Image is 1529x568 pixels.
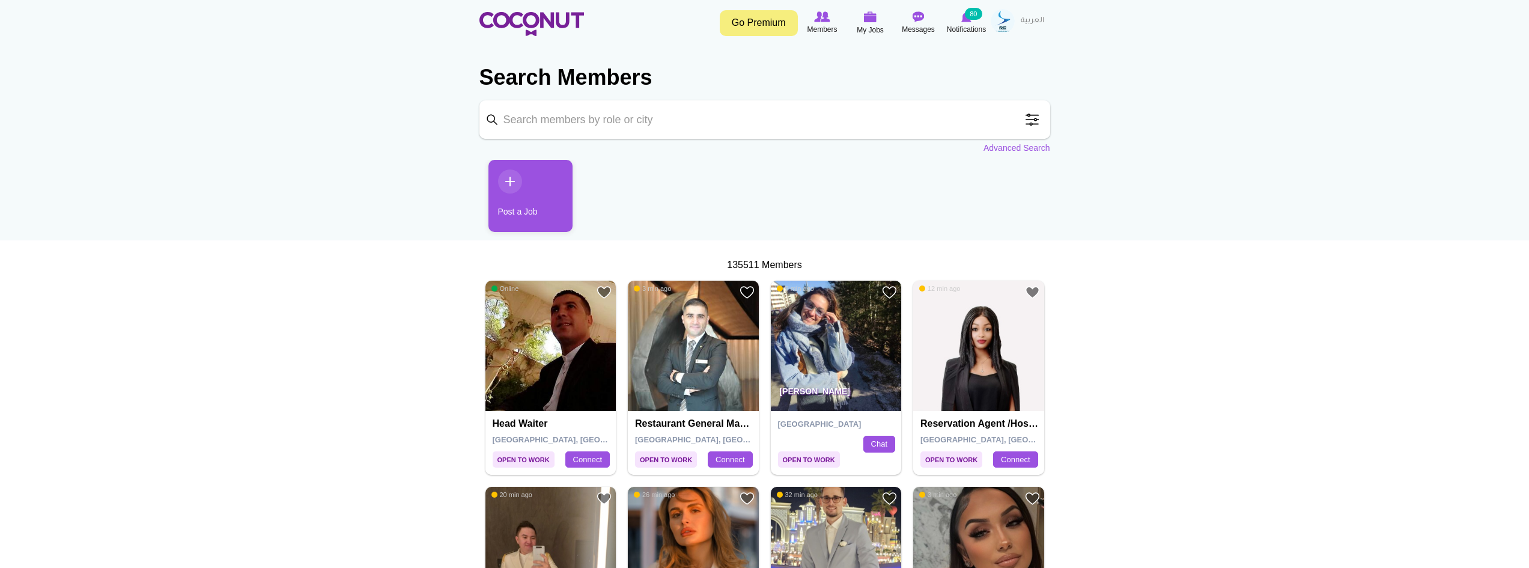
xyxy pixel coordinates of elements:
span: Open to Work [920,451,982,468]
span: Notifications [947,23,986,35]
a: Add to Favourites [1025,285,1040,300]
a: Add to Favourites [882,491,897,506]
span: Messages [902,23,935,35]
span: Members [807,23,837,35]
span: Open to Work [493,451,555,468]
span: [GEOGRAPHIC_DATA], [GEOGRAPHIC_DATA] [493,435,664,444]
a: Add to Favourites [882,285,897,300]
img: Messages [913,11,925,22]
a: Messages Messages [895,9,943,37]
a: Connect [708,451,752,468]
span: 26 min ago [634,490,675,499]
a: Add to Favourites [1025,491,1040,506]
div: 135511 Members [479,258,1050,272]
a: Post a Job [488,160,573,232]
img: Browse Members [814,11,830,22]
span: 9 min ago [777,284,814,293]
small: 80 [965,8,982,20]
img: Notifications [961,11,971,22]
img: My Jobs [864,11,877,22]
span: Open to Work [635,451,697,468]
span: [GEOGRAPHIC_DATA], [GEOGRAPHIC_DATA] [635,435,806,444]
img: Home [479,12,584,36]
a: Chat [863,436,895,453]
a: My Jobs My Jobs [847,9,895,37]
a: العربية [1015,9,1050,33]
span: Open to Work [778,451,840,468]
span: [GEOGRAPHIC_DATA], [GEOGRAPHIC_DATA] [920,435,1092,444]
a: Add to Favourites [597,491,612,506]
span: Online [491,284,519,293]
span: [GEOGRAPHIC_DATA] [778,420,862,429]
span: My Jobs [857,24,884,36]
a: Add to Favourites [597,285,612,300]
a: Advanced Search [983,142,1050,154]
h2: Search Members [479,63,1050,92]
span: 3 min ago [919,490,956,499]
a: Add to Favourites [740,491,755,506]
a: Notifications Notifications 80 [943,9,991,37]
span: 20 min ago [491,490,532,499]
p: [PERSON_NAME] [771,377,902,411]
input: Search members by role or city [479,100,1050,139]
span: 32 min ago [777,490,818,499]
h4: Restaurant General Manager [635,418,755,429]
h4: Head Waiter [493,418,612,429]
li: 1 / 1 [479,160,564,241]
a: Go Premium [720,10,798,36]
a: Browse Members Members [798,9,847,37]
a: Add to Favourites [740,285,755,300]
a: Connect [993,451,1038,468]
span: 3 min ago [634,284,671,293]
h4: Reservation agent /hostess/head waitress [920,418,1040,429]
a: Connect [565,451,610,468]
span: 12 min ago [919,284,960,293]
